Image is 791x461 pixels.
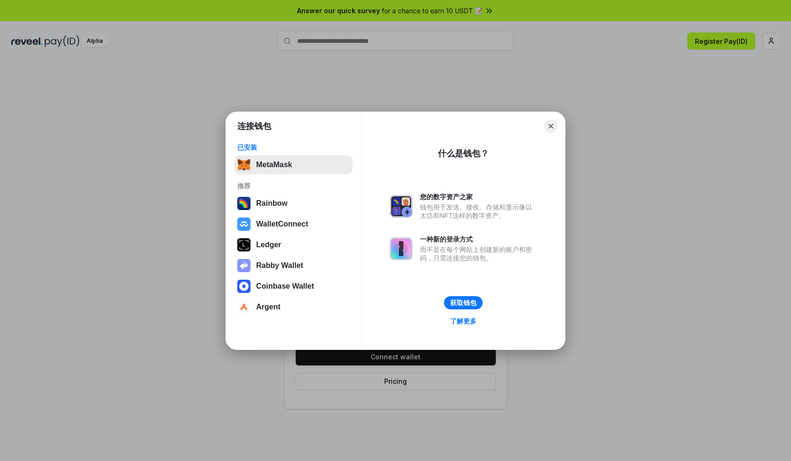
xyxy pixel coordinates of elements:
[237,259,250,272] img: svg+xml,%3Csvg%20xmlns%3D%22http%3A%2F%2Fwww.w3.org%2F2000%2Fsvg%22%20fill%3D%22none%22%20viewBox...
[450,317,476,325] div: 了解更多
[234,298,353,316] button: Argent
[237,197,250,210] img: svg+xml,%3Csvg%20width%3D%22120%22%20height%3D%22120%22%20viewBox%3D%220%200%20120%20120%22%20fil...
[544,120,557,133] button: Close
[256,161,292,169] div: MetaMask
[237,121,271,132] h1: 连接钱包
[234,235,353,254] button: Ledger
[237,238,250,251] img: svg+xml,%3Csvg%20xmlns%3D%22http%3A%2F%2Fwww.w3.org%2F2000%2Fsvg%22%20width%3D%2228%22%20height%3...
[237,280,250,293] img: svg+xml,%3Csvg%20width%3D%2228%22%20height%3D%2228%22%20viewBox%3D%220%200%2028%2028%22%20fill%3D...
[234,277,353,296] button: Coinbase Wallet
[444,315,482,327] a: 了解更多
[237,218,250,231] img: svg+xml,%3Csvg%20width%3D%2228%22%20height%3D%2228%22%20viewBox%3D%220%200%2028%2028%22%20fill%3D...
[256,261,303,270] div: Rabby Wallet
[237,182,350,190] div: 推荐
[234,194,353,213] button: Rainbow
[237,158,250,171] img: svg+xml,%3Csvg%20fill%3D%22none%22%20height%3D%2233%22%20viewBox%3D%220%200%2035%2033%22%20width%...
[234,256,353,275] button: Rabby Wallet
[420,245,537,262] div: 而不是在每个网站上创建新的账户和密码，只需连接您的钱包。
[234,155,353,174] button: MetaMask
[256,199,288,208] div: Rainbow
[450,299,476,307] div: 获取钱包
[390,195,412,218] img: svg+xml,%3Csvg%20xmlns%3D%22http%3A%2F%2Fwww.w3.org%2F2000%2Fsvg%22%20fill%3D%22none%22%20viewBox...
[420,203,537,220] div: 钱包用于发送、接收、存储和显示像以太坊和NFT这样的数字资产。
[256,303,281,311] div: Argent
[237,143,350,152] div: 已安装
[237,300,250,314] img: svg+xml,%3Csvg%20width%3D%2228%22%20height%3D%2228%22%20viewBox%3D%220%200%2028%2028%22%20fill%3D...
[444,296,483,309] button: 获取钱包
[256,220,308,228] div: WalletConnect
[438,148,489,159] div: 什么是钱包？
[420,193,537,201] div: 您的数字资产之家
[256,241,281,249] div: Ledger
[256,282,314,291] div: Coinbase Wallet
[234,215,353,234] button: WalletConnect
[390,237,412,260] img: svg+xml,%3Csvg%20xmlns%3D%22http%3A%2F%2Fwww.w3.org%2F2000%2Fsvg%22%20fill%3D%22none%22%20viewBox...
[420,235,537,243] div: 一种新的登录方式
